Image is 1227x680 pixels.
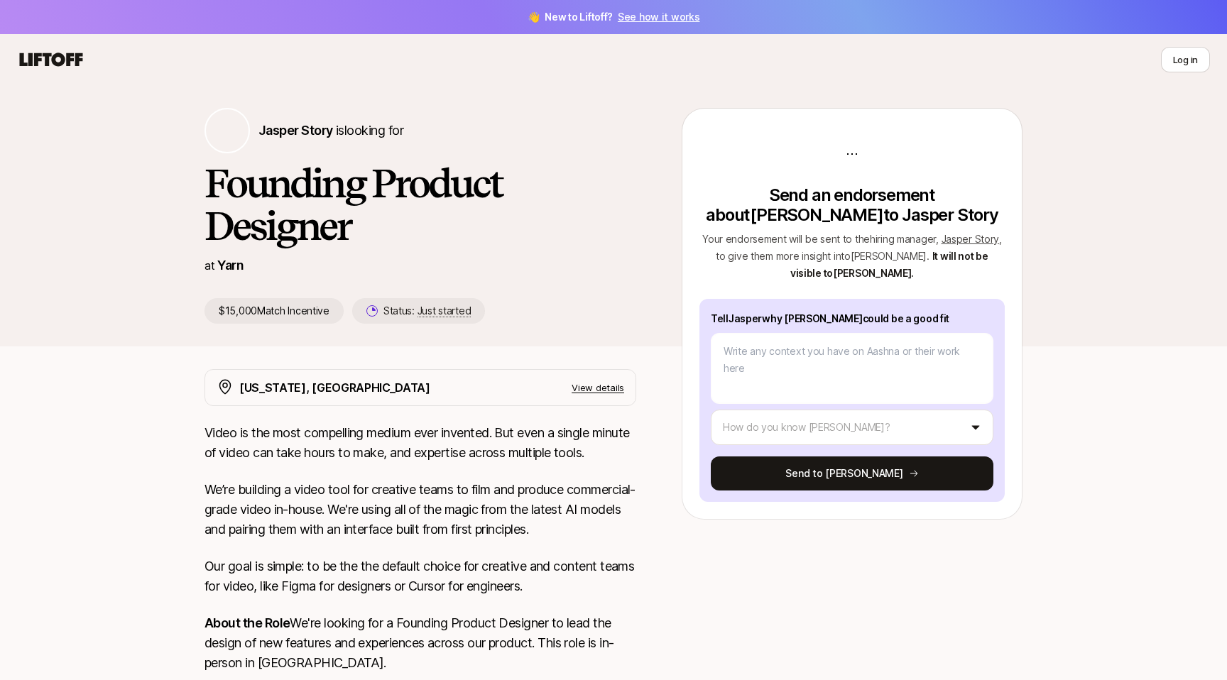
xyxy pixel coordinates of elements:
[204,256,214,275] p: at
[204,613,636,673] p: We're looking for a Founding Product Designer to lead the design of new features and experiences ...
[1161,47,1210,72] button: Log in
[418,305,471,317] span: Just started
[702,233,1002,262] span: Your endorsement will be sent to the hiring manager , , to give them more insight into [PERSON_NA...
[239,378,430,397] p: [US_STATE], [GEOGRAPHIC_DATA]
[258,121,403,141] p: is looking for
[699,185,1005,225] p: Send an endorsement about [PERSON_NAME] to Jasper Story
[383,302,471,319] p: Status:
[942,233,1000,245] span: Jasper Story
[217,258,244,273] a: Yarn
[204,480,636,539] p: We’re building a video tool for creative teams to film and produce commercial-grade video in-hous...
[711,310,993,327] p: Tell Jasper why [PERSON_NAME] could be a good fit
[528,9,700,26] span: 👋 New to Liftoff?
[204,615,290,630] strong: About the Role
[258,123,333,138] span: Jasper Story
[572,380,624,395] p: View details
[204,298,344,324] p: $15,000 Match Incentive
[618,11,700,23] a: See how it works
[204,162,636,247] h1: Founding Product Designer
[204,423,636,463] p: Video is the most compelling medium ever invented. But even a single minute of video can take hou...
[711,456,993,490] button: Send to [PERSON_NAME]
[204,556,636,596] p: Our goal is simple: to be the the default choice for creative and content teams for video, like F...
